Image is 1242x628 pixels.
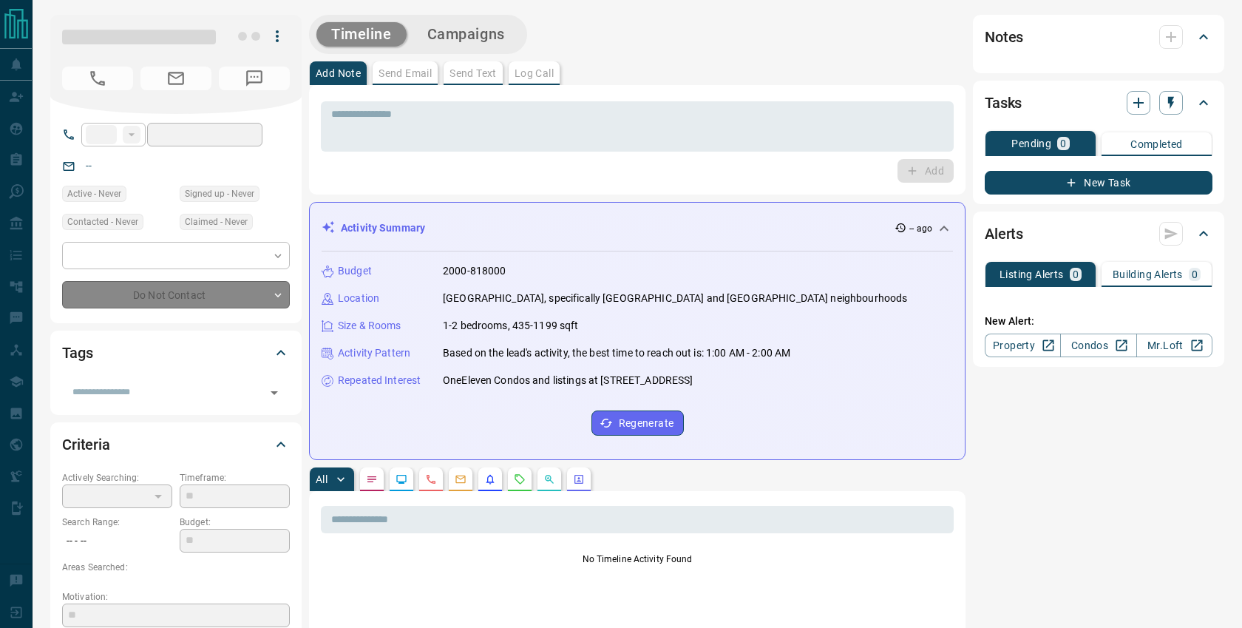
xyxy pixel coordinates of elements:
button: Regenerate [591,411,684,436]
span: No Number [62,67,133,90]
svg: Opportunities [543,473,555,485]
p: New Alert: [985,314,1212,329]
h2: Tags [62,341,92,365]
p: Activity Summary [341,220,425,236]
p: -- - -- [62,529,172,553]
p: All [316,474,328,484]
svg: Listing Alerts [484,473,496,485]
div: Notes [985,19,1212,55]
button: Open [264,382,285,403]
div: Tasks [985,85,1212,121]
p: Add Note [316,68,361,78]
p: Repeated Interest [338,373,421,388]
h2: Alerts [985,222,1023,246]
h2: Tasks [985,91,1022,115]
p: No Timeline Activity Found [321,553,954,566]
p: Building Alerts [1113,269,1183,280]
p: 2000-818000 [443,263,506,279]
p: Completed [1130,139,1183,149]
p: Areas Searched: [62,561,290,574]
p: [GEOGRAPHIC_DATA], specifically [GEOGRAPHIC_DATA] and [GEOGRAPHIC_DATA] neighbourhoods [443,291,907,306]
svg: Lead Browsing Activity [396,473,407,485]
p: Search Range: [62,516,172,529]
h2: Criteria [62,433,110,456]
p: Budget: [180,516,290,529]
div: Criteria [62,427,290,462]
a: -- [86,160,92,172]
p: Motivation: [62,590,290,604]
svg: Notes [366,473,378,485]
span: Active - Never [67,186,121,201]
p: Listing Alerts [1000,269,1064,280]
a: Condos [1060,334,1136,357]
a: Mr.Loft [1136,334,1212,357]
p: Budget [338,263,372,279]
p: Actively Searching: [62,471,172,484]
button: Timeline [316,22,407,47]
span: No Email [140,67,211,90]
button: Campaigns [413,22,520,47]
a: Property [985,334,1061,357]
p: 0 [1192,269,1198,280]
svg: Calls [425,473,437,485]
span: Signed up - Never [185,186,254,201]
p: OneEleven Condos and listings at [STREET_ADDRESS] [443,373,693,388]
p: Location [338,291,379,306]
p: 1-2 bedrooms, 435-1199 sqft [443,318,579,334]
p: 0 [1060,138,1066,149]
svg: Emails [455,473,466,485]
p: Pending [1011,138,1051,149]
svg: Requests [514,473,526,485]
span: Contacted - Never [67,215,138,229]
p: 0 [1073,269,1079,280]
div: Alerts [985,216,1212,251]
div: Activity Summary-- ago [322,215,953,242]
div: Do Not Contact [62,281,290,308]
button: New Task [985,171,1212,195]
p: Timeframe: [180,471,290,484]
div: Tags [62,335,290,371]
p: Based on the lead's activity, the best time to reach out is: 1:00 AM - 2:00 AM [443,345,790,361]
span: No Number [219,67,290,90]
p: Size & Rooms [338,318,401,334]
h2: Notes [985,25,1023,49]
p: Activity Pattern [338,345,410,361]
p: -- ago [909,222,932,235]
svg: Agent Actions [573,473,585,485]
span: Claimed - Never [185,215,248,229]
